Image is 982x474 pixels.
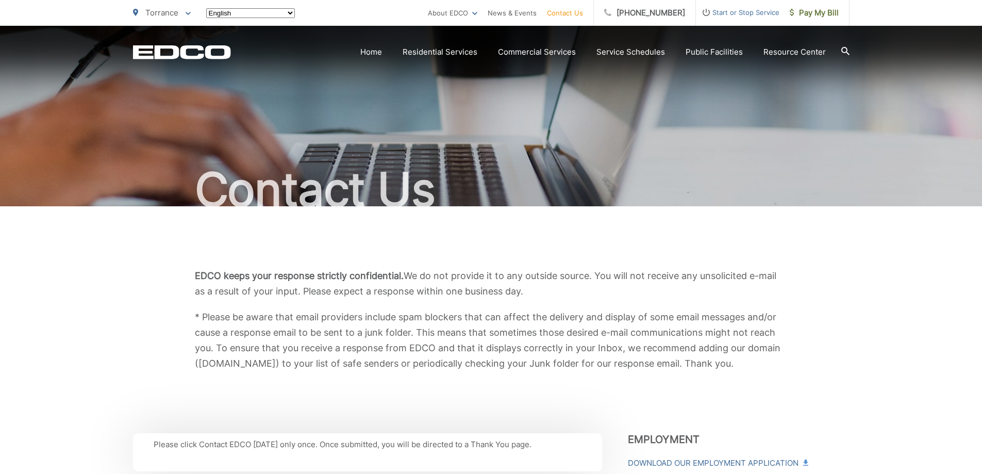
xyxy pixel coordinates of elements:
a: About EDCO [428,7,477,19]
a: Resource Center [763,46,826,58]
a: Commercial Services [498,46,576,58]
p: We do not provide it to any outside source. You will not receive any unsolicited e-mail as a resu... [195,268,788,299]
a: Residential Services [403,46,477,58]
a: News & Events [488,7,537,19]
a: Public Facilities [686,46,743,58]
span: Pay My Bill [790,7,839,19]
b: EDCO keeps your response strictly confidential. [195,270,404,281]
a: Contact Us [547,7,583,19]
p: * Please be aware that email providers include spam blockers that can affect the delivery and dis... [195,309,788,371]
a: Service Schedules [596,46,665,58]
h3: Employment [628,433,850,446]
select: Select a language [206,8,295,18]
a: Download Our Employment Application [628,457,807,469]
p: Please click Contact EDCO [DATE] only once. Once submitted, you will be directed to a Thank You p... [154,438,581,451]
a: EDCD logo. Return to the homepage. [133,45,231,59]
span: Torrance [145,8,178,18]
h1: Contact Us [133,164,850,216]
a: Home [360,46,382,58]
